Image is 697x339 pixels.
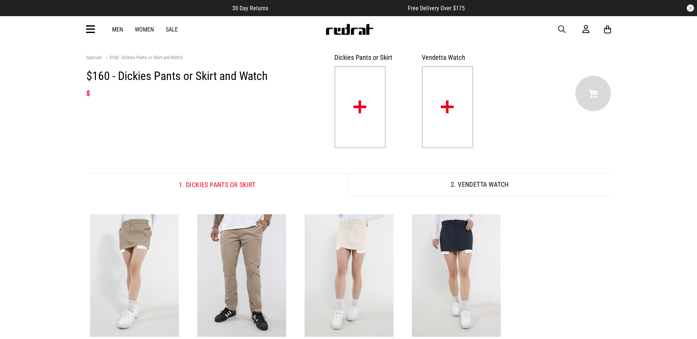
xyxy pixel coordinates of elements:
[86,173,349,196] button: 1. Dickies Pants or Skirt
[86,55,102,60] a: Specials
[334,54,407,62] h3: Dickies Pants or Skirt
[135,26,154,33] a: Women
[86,89,305,98] h2: $
[197,214,286,337] img: Dickies 918 Slim Fit Double Knee Pant in Beige
[112,26,123,33] a: Men
[90,214,179,337] img: Dickies 874 Mini Skirt - Womens in Brown
[104,55,183,62] a: $160 - Dickies Pants or Skirt and Watch
[283,4,393,12] iframe: Customer reviews powered by Trustpilot
[305,214,394,337] img: Dickies 874 Mini Skirt - Womens in Beige
[408,5,465,12] span: Free Delivery Over $175
[86,69,305,83] h1: $160 - Dickies Pants or Skirt and Watch
[232,5,268,12] span: 30 Day Returns
[348,173,611,196] button: 2. Vendetta Watch
[422,54,495,62] h3: Vendetta Watch
[412,214,501,337] img: Dickies 874 Mini Skirt - Womens in Blue
[166,26,178,33] a: Sale
[325,24,374,35] img: Redrat logo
